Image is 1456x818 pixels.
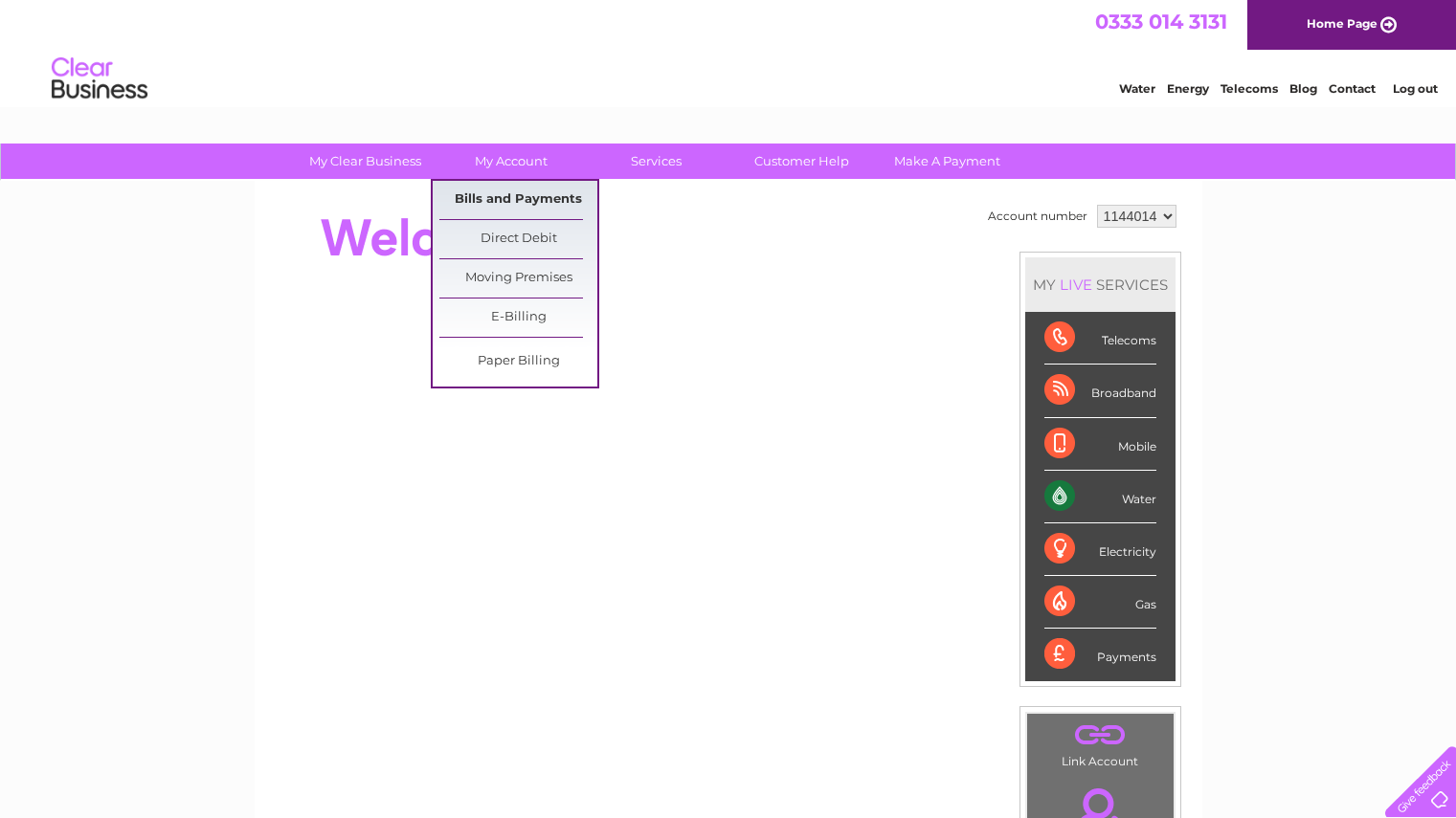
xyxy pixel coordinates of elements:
[868,144,1026,179] a: Make A Payment
[1221,81,1278,96] a: Telecoms
[1095,10,1227,33] a: 0333 014 3131
[439,343,597,381] a: Paper Billing
[1056,276,1096,294] div: LIVE
[1044,471,1156,523] div: Water
[1044,365,1156,417] div: Broadband
[1119,81,1155,96] a: Water
[1044,418,1156,471] div: Mobile
[1044,629,1156,680] div: Payments
[577,144,735,179] a: Services
[439,259,597,298] a: Moving Premises
[286,144,444,179] a: My Clear Business
[1032,719,1169,752] a: .
[1044,576,1156,629] div: Gas
[277,11,1181,93] div: Clear Business is a trading name of Verastar Limited (registered in [GEOGRAPHIC_DATA] No. 3667643...
[432,144,590,179] a: My Account
[1167,81,1209,96] a: Energy
[1025,257,1176,312] div: MY SERVICES
[1044,312,1156,365] div: Telecoms
[439,181,597,219] a: Bills and Payments
[1329,81,1376,96] a: Contact
[439,298,597,337] a: E-Billing
[1393,81,1438,96] a: Log out
[439,220,597,258] a: Direct Debit
[51,50,148,108] img: logo.png
[1044,523,1156,576] div: Electricity
[1289,81,1317,96] a: Blog
[1026,713,1175,773] td: Link Account
[723,144,881,179] a: Customer Help
[983,200,1092,232] td: Account number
